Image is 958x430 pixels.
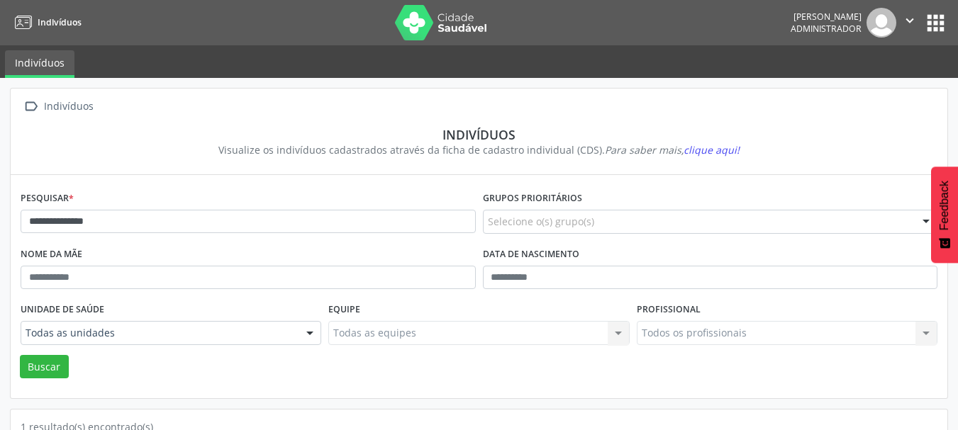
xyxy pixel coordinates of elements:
button: Feedback - Mostrar pesquisa [931,166,958,263]
button:  [896,8,923,38]
label: Nome da mãe [21,244,82,266]
label: Unidade de saúde [21,299,104,321]
span: Indivíduos [38,16,82,28]
a:  Indivíduos [21,96,96,117]
label: Data de nascimento [483,244,579,266]
button: Buscar [20,355,69,379]
label: Equipe [328,299,360,321]
span: Todas as unidades [26,326,292,340]
span: Administrador [791,23,862,35]
div: Indivíduos [30,127,928,142]
i:  [902,13,918,28]
label: Profissional [637,299,701,321]
label: Grupos prioritários [483,188,582,210]
i: Para saber mais, [605,143,740,157]
div: Indivíduos [41,96,96,117]
span: Selecione o(s) grupo(s) [488,214,594,229]
label: Pesquisar [21,188,74,210]
span: clique aqui! [684,143,740,157]
span: Feedback [938,181,951,230]
a: Indivíduos [5,50,74,78]
button: apps [923,11,948,35]
img: img [867,8,896,38]
a: Indivíduos [10,11,82,34]
div: [PERSON_NAME] [791,11,862,23]
div: Visualize os indivíduos cadastrados através da ficha de cadastro individual (CDS). [30,142,928,157]
i:  [21,96,41,117]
